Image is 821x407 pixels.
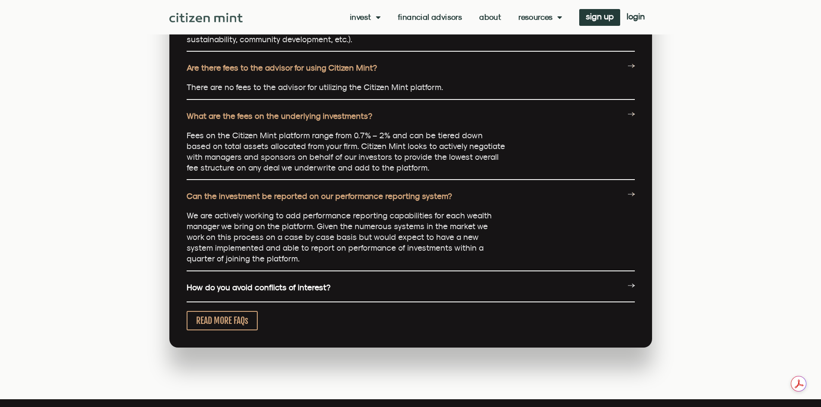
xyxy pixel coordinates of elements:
div: Page 11 [187,82,506,93]
div: What are the fees on the underlying investments? [187,102,635,130]
nav: Menu [350,13,562,22]
a: Can the investment be reported on our performance reporting system? [187,191,452,201]
div: Page 11 [187,130,506,173]
a: What are the fees on the underlying investments? [187,111,372,121]
div: What are the fees on the underlying investments? [187,130,635,180]
a: login [620,9,651,26]
span: sign up [586,13,614,19]
p: Fees on the Citizen Mint platform range from 0.7% – 2% and can be tiered down based on total asse... [187,130,506,173]
a: Financial Advisors [398,13,462,22]
p: There are no fees to the advisor for utilizing the Citizen Mint platform. [187,82,506,93]
div: Page 11 [187,210,506,264]
div: Can the investment be reported on our performance reporting system? [187,210,635,271]
div: Are there fees to the advisor for using Citizen Mint? [187,54,635,82]
span: READ MORE FAQs [196,315,248,326]
a: About [479,13,501,22]
div: Can the investment be reported on our performance reporting system? [187,182,635,210]
a: Resources [518,13,562,22]
span: login [627,13,645,19]
div: How do you avoid conflicts of interest? [187,273,635,302]
p: We are actively working to add performance reporting capabilities for each wealth manager we brin... [187,210,506,264]
a: sign up [579,9,620,26]
div: Are there fees to the advisor for using Citizen Mint? [187,82,635,99]
a: Invest [350,13,381,22]
a: How do you avoid conflicts of interest? [187,283,331,292]
img: Citizen Mint [169,13,243,22]
a: READ MORE FAQs [187,311,258,330]
a: Are there fees to the advisor for using Citizen Mint? [187,63,377,72]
